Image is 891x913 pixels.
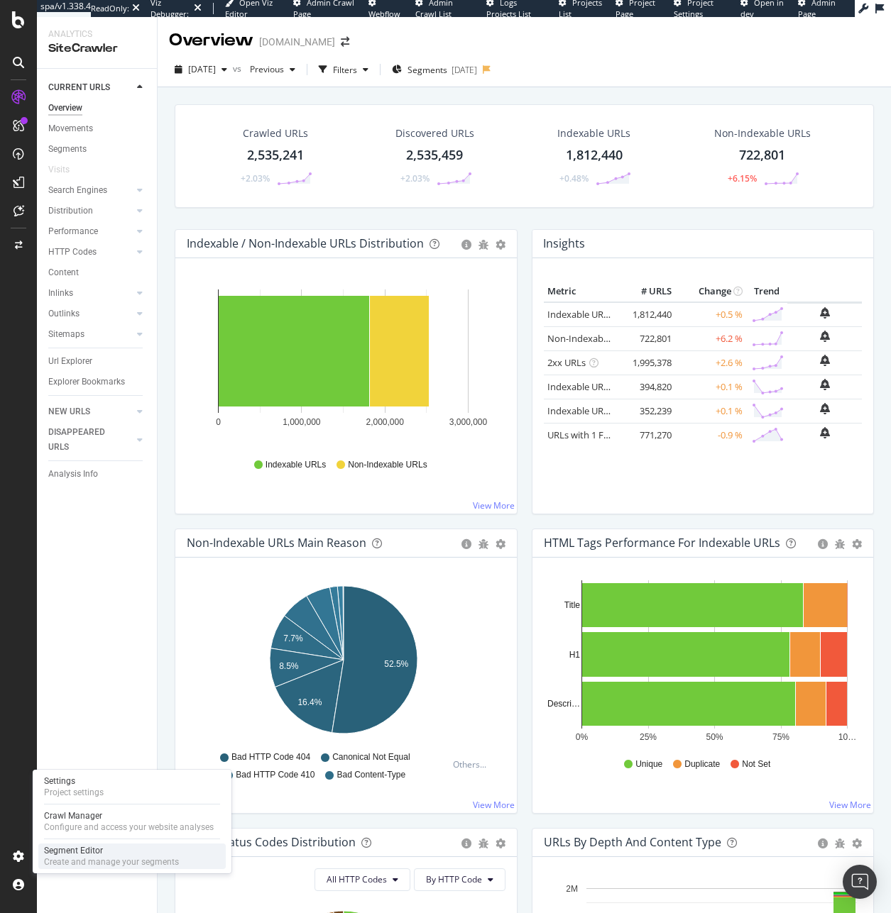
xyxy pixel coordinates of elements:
[38,809,226,834] a: Crawl ManagerConfigure and access your website analyses
[187,281,500,446] svg: A chart.
[48,467,98,482] div: Analysis Info
[386,58,483,81] button: Segments[DATE]
[618,375,675,399] td: 394,820
[547,332,634,345] a: Non-Indexable URLs
[547,404,702,417] a: Indexable URLs with Bad Description
[453,758,493,770] div: Others...
[461,539,471,549] div: circle-info
[742,758,770,770] span: Not Set
[408,64,447,76] span: Segments
[48,286,73,301] div: Inlinks
[675,423,746,447] td: -0.9 %
[496,539,505,549] div: gear
[48,162,84,177] a: Visits
[820,427,830,438] div: bell-plus
[544,281,619,302] th: Metric
[169,28,253,52] div: Overview
[313,58,374,81] button: Filters
[48,306,80,321] div: Outlinks
[48,404,133,419] a: NEW URLS
[283,417,321,427] text: 1,000,000
[48,162,70,177] div: Visits
[48,224,133,239] a: Performance
[187,580,500,745] div: A chart.
[544,536,780,550] div: HTML Tags Performance for Indexable URLs
[236,769,315,781] span: Bad HTTP Code 410
[247,146,304,165] div: 2,535,241
[479,839,488,848] div: bug
[44,845,179,856] div: Segment Editor
[48,404,90,419] div: NEW URLS
[48,286,133,301] a: Inlinks
[187,835,356,849] div: HTTP Status Codes Distribution
[559,172,589,184] div: +0.48%
[569,650,580,660] text: H1
[244,63,284,75] span: Previous
[728,172,757,184] div: +6.15%
[618,350,675,375] td: 1,995,378
[820,403,830,414] div: bell-plus
[635,758,662,770] span: Unique
[835,539,845,549] div: bug
[368,9,400,19] span: Webflow
[315,868,410,891] button: All HTTP Codes
[48,121,147,136] a: Movements
[241,172,270,184] div: +2.03%
[400,172,430,184] div: +2.03%
[48,121,93,136] div: Movements
[547,356,586,369] a: 2xx URLs
[48,142,147,157] a: Segments
[838,732,856,742] text: 10…
[244,58,301,81] button: Previous
[283,633,303,643] text: 7.7%
[169,58,233,81] button: [DATE]
[48,40,146,57] div: SiteCrawler
[496,240,505,250] div: gear
[332,751,410,763] span: Canonical Not Equal
[48,204,133,218] a: Distribution
[327,873,387,885] span: All HTTP Codes
[38,774,226,799] a: SettingsProject settings
[48,204,93,218] div: Distribution
[414,868,505,891] button: By HTTP Code
[544,580,857,745] svg: A chart.
[426,873,482,885] span: By HTTP Code
[739,146,785,165] div: 722,801
[461,240,471,250] div: circle-info
[44,775,104,787] div: Settings
[618,423,675,447] td: 771,270
[618,302,675,327] td: 1,812,440
[44,821,214,833] div: Configure and access your website analyses
[479,539,488,549] div: bug
[618,326,675,350] td: 722,801
[746,281,787,302] th: Trend
[216,417,221,427] text: 0
[820,379,830,390] div: bell-plus
[479,240,488,250] div: bug
[48,354,147,369] a: Url Explorer
[48,425,120,455] div: DISAPPEARED URLS
[675,375,746,399] td: +0.1 %
[44,856,179,868] div: Create and manage your segments
[243,126,308,140] div: Crawled URLs
[543,234,585,253] h4: Insights
[820,355,830,366] div: bell-plus
[639,732,656,742] text: 25%
[48,183,107,198] div: Search Engines
[575,732,588,742] text: 0%
[461,839,471,848] div: circle-info
[818,839,828,848] div: circle-info
[706,732,723,742] text: 50%
[48,101,147,116] a: Overview
[48,354,92,369] div: Url Explorer
[297,697,322,707] text: 16.4%
[266,459,326,471] span: Indexable URLs
[187,536,366,550] div: Non-Indexable URLs Main Reason
[48,265,147,280] a: Content
[48,101,82,116] div: Overview
[818,539,828,549] div: circle-info
[384,659,408,669] text: 52.5%
[337,769,405,781] span: Bad Content-Type
[852,539,862,549] div: gear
